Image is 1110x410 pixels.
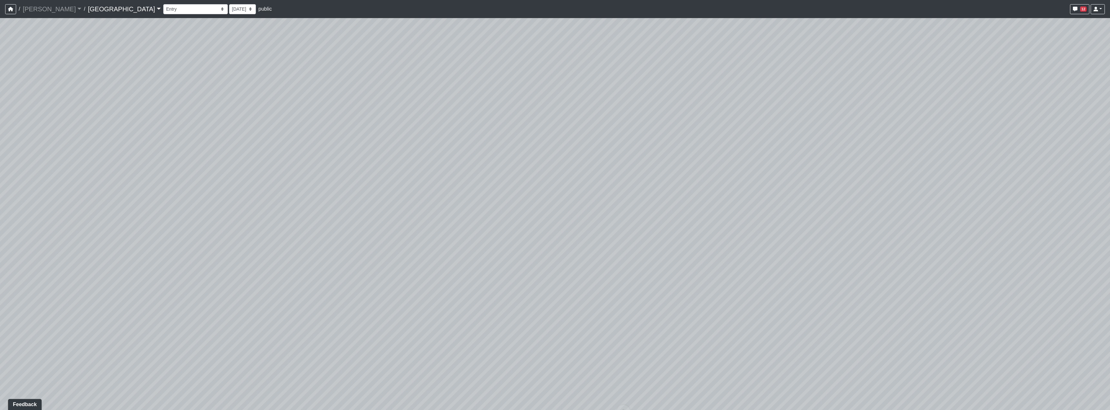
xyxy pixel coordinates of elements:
[258,6,272,12] span: public
[23,3,81,15] a: [PERSON_NAME]
[1070,4,1089,14] button: 12
[1080,6,1086,12] span: 12
[81,3,88,15] span: /
[16,3,23,15] span: /
[5,397,43,410] iframe: Ybug feedback widget
[88,3,160,15] a: [GEOGRAPHIC_DATA]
